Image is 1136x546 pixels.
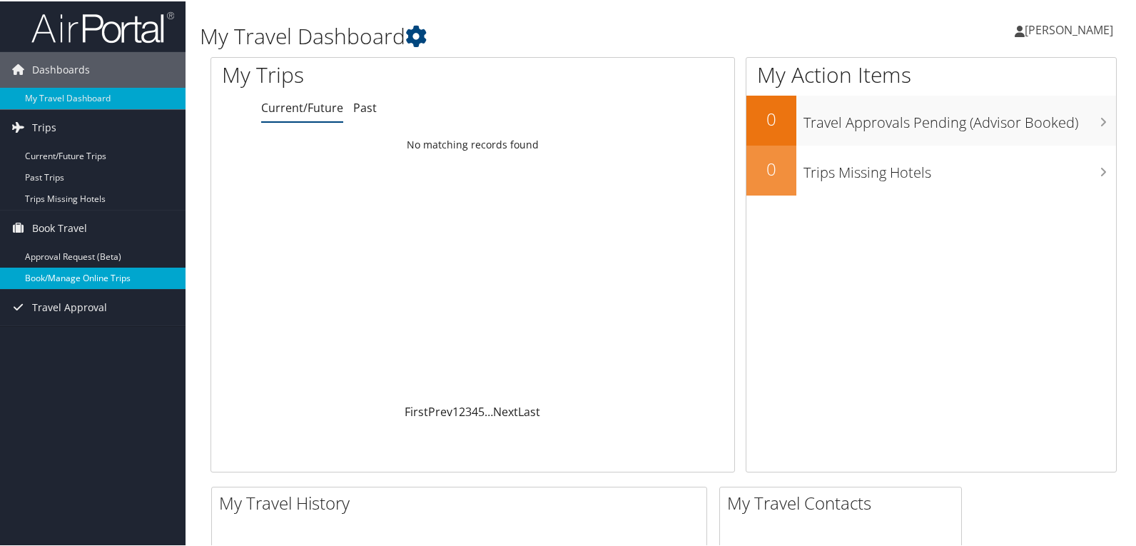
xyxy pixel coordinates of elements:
[472,403,478,418] a: 4
[405,403,428,418] a: First
[428,403,452,418] a: Prev
[746,106,796,130] h2: 0
[452,403,459,418] a: 1
[746,94,1116,144] a: 0Travel Approvals Pending (Advisor Booked)
[32,288,107,324] span: Travel Approval
[1015,7,1127,50] a: [PERSON_NAME]
[32,108,56,144] span: Trips
[465,403,472,418] a: 3
[31,9,174,43] img: airportal-logo.png
[219,490,706,514] h2: My Travel History
[32,209,87,245] span: Book Travel
[478,403,485,418] a: 5
[746,144,1116,194] a: 0Trips Missing Hotels
[211,131,734,156] td: No matching records found
[32,51,90,86] span: Dashboards
[200,20,818,50] h1: My Travel Dashboard
[485,403,493,418] span: …
[222,59,505,89] h1: My Trips
[803,104,1116,131] h3: Travel Approvals Pending (Advisor Booked)
[493,403,518,418] a: Next
[518,403,540,418] a: Last
[746,59,1116,89] h1: My Action Items
[353,98,377,114] a: Past
[746,156,796,180] h2: 0
[261,98,343,114] a: Current/Future
[803,154,1116,181] h3: Trips Missing Hotels
[459,403,465,418] a: 2
[727,490,961,514] h2: My Travel Contacts
[1025,21,1113,36] span: [PERSON_NAME]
